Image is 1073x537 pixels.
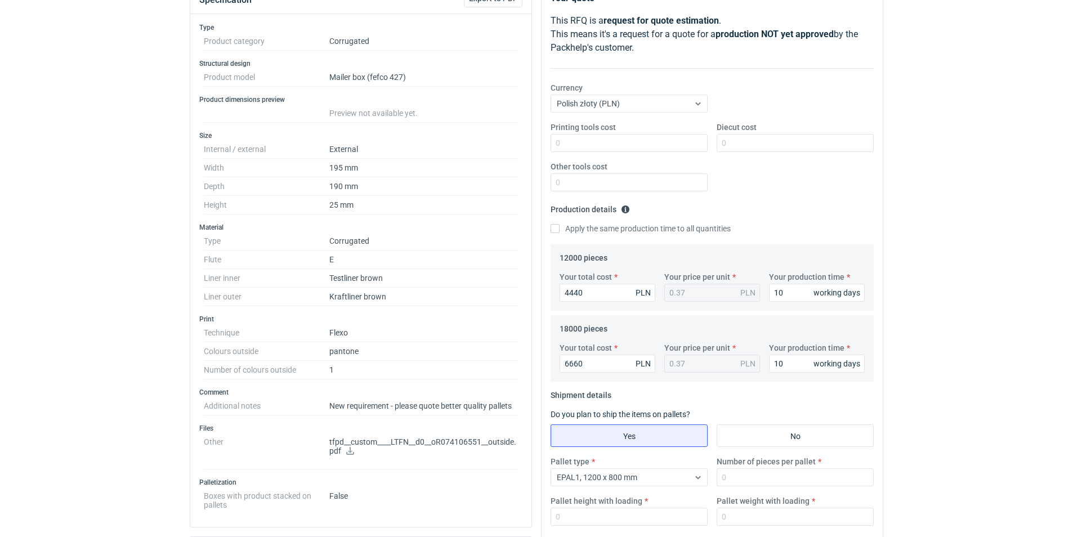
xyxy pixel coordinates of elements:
[204,487,329,509] dt: Boxes with product stacked on pallets
[329,68,518,87] dd: Mailer box (fefco 427)
[199,59,522,68] h3: Structural design
[603,15,719,26] strong: request for quote estimation
[560,284,655,302] input: 0
[717,424,874,447] label: No
[769,271,844,283] label: Your production time
[557,99,620,108] span: Polish złoty (PLN)
[551,424,708,447] label: Yes
[329,324,518,342] dd: Flexo
[740,358,755,369] div: PLN
[664,271,730,283] label: Your price per unit
[551,456,589,467] label: Pallet type
[664,342,730,353] label: Your price per unit
[204,140,329,159] dt: Internal / external
[551,495,642,507] label: Pallet height with loading
[329,269,518,288] dd: Testliner brown
[551,173,708,191] input: 0
[557,473,637,482] span: EPAL1, 1200 x 800 mm
[717,456,816,467] label: Number of pieces per pallet
[204,324,329,342] dt: Technique
[717,468,874,486] input: 0
[329,140,518,159] dd: External
[329,397,518,415] dd: New requirement - please quote better quality pallets
[204,196,329,214] dt: Height
[329,342,518,361] dd: pantone
[769,355,865,373] input: 0
[551,508,708,526] input: 0
[560,320,607,333] legend: 18000 pieces
[560,355,655,373] input: 0
[204,433,329,469] dt: Other
[329,196,518,214] dd: 25 mm
[740,287,755,298] div: PLN
[769,342,844,353] label: Your production time
[551,161,607,172] label: Other tools cost
[204,397,329,415] dt: Additional notes
[204,250,329,269] dt: Flute
[204,159,329,177] dt: Width
[551,410,690,419] label: Do you plan to ship the items on pallets?
[329,361,518,379] dd: 1
[204,342,329,361] dt: Colours outside
[813,358,860,369] div: working days
[199,23,522,32] h3: Type
[329,232,518,250] dd: Corrugated
[551,223,731,234] label: Apply the same production time to all quantities
[717,495,810,507] label: Pallet weight with loading
[204,68,329,87] dt: Product model
[329,32,518,51] dd: Corrugated
[204,177,329,196] dt: Depth
[204,288,329,306] dt: Liner outer
[204,269,329,288] dt: Liner inner
[769,284,865,302] input: 0
[204,32,329,51] dt: Product category
[560,342,612,353] label: Your total cost
[199,478,522,487] h3: Palletization
[329,288,518,306] dd: Kraftliner brown
[551,14,874,55] p: This RFQ is a . This means it's a request for a quote for a by the Packhelp's customer.
[551,386,611,400] legend: Shipment details
[199,424,522,433] h3: Files
[717,122,757,133] label: Diecut cost
[199,223,522,232] h3: Material
[551,122,616,133] label: Printing tools cost
[329,487,518,509] dd: False
[813,287,860,298] div: working days
[717,134,874,152] input: 0
[199,315,522,324] h3: Print
[551,134,708,152] input: 0
[551,200,630,214] legend: Production details
[329,437,518,457] p: tfpd__custom____LTFN__d0__oR074106551__outside.pdf
[560,271,612,283] label: Your total cost
[329,250,518,269] dd: E
[199,95,522,104] h3: Product dimensions preview
[204,361,329,379] dt: Number of colours outside
[329,177,518,196] dd: 190 mm
[716,29,834,39] strong: production NOT yet approved
[551,82,583,93] label: Currency
[636,358,651,369] div: PLN
[636,287,651,298] div: PLN
[329,159,518,177] dd: 195 mm
[560,249,607,262] legend: 12000 pieces
[199,388,522,397] h3: Comment
[329,109,418,118] span: Preview not available yet.
[717,508,874,526] input: 0
[204,232,329,250] dt: Type
[199,131,522,140] h3: Size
